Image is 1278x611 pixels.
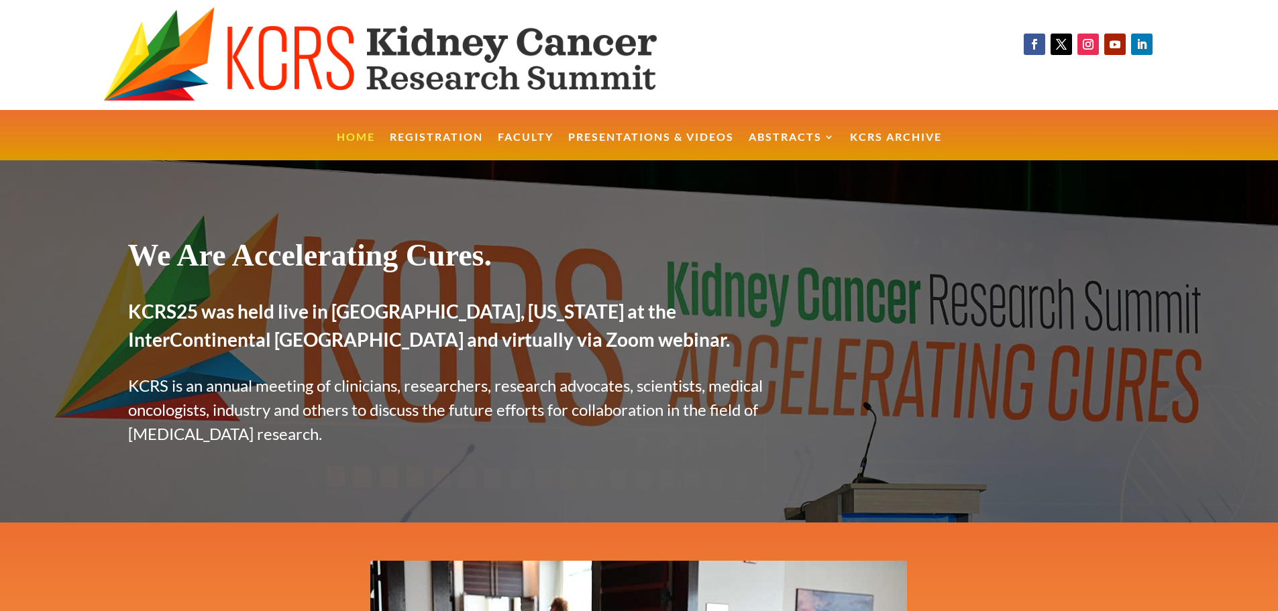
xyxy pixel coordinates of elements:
a: KCRS Archive [850,132,942,161]
a: Follow on Youtube [1104,34,1126,55]
a: Presentations & Videos [568,132,734,161]
a: Follow on LinkedIn [1131,34,1153,55]
a: Abstracts [749,132,835,161]
p: KCRS is an annual meeting of clinicians, researchers, research advocates, scientists, medical onc... [128,374,791,446]
a: Follow on X [1051,34,1072,55]
img: KCRS generic logo wide [103,7,725,103]
a: Registration [390,132,483,161]
a: Home [337,132,375,161]
a: Faculty [498,132,553,161]
h1: We Are Accelerating Cures. [128,237,791,280]
h2: KCRS25 was held live in [GEOGRAPHIC_DATA], [US_STATE] at the InterContinental [GEOGRAPHIC_DATA] a... [128,297,791,360]
a: Follow on Instagram [1077,34,1099,55]
a: Follow on Facebook [1024,34,1045,55]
